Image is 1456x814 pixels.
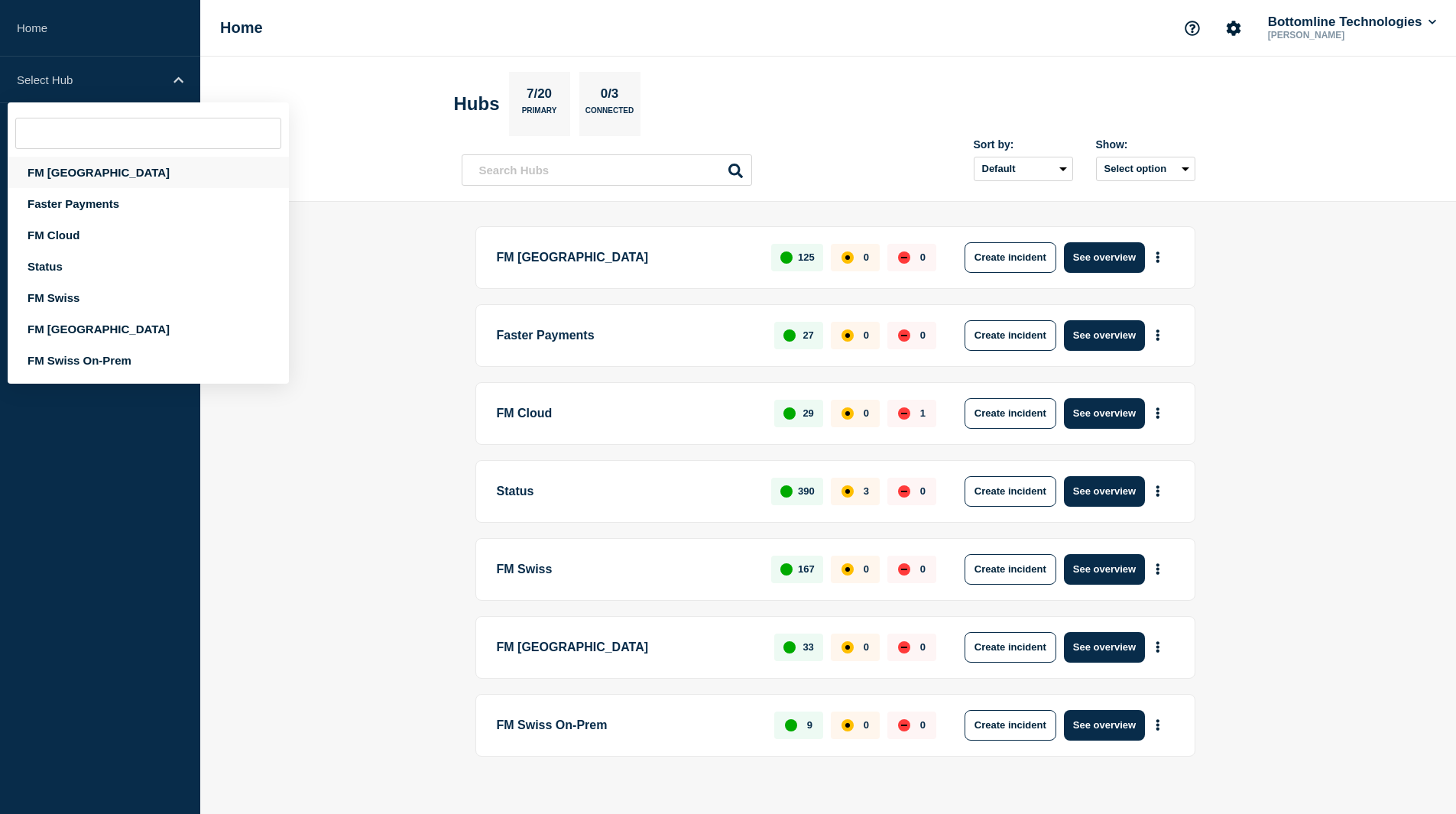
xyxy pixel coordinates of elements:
div: FM Swiss On-Prem [8,345,289,376]
p: 125 [798,251,815,263]
button: More actions [1148,555,1168,583]
button: See overview [1064,710,1145,741]
p: 29 [803,407,813,419]
div: up [780,485,793,498]
h1: Home [220,19,263,37]
div: down [898,563,910,576]
div: up [783,641,796,653]
p: 167 [798,563,815,575]
button: More actions [1148,633,1168,661]
div: up [785,719,797,731]
p: 0/3 [595,86,624,106]
input: Search Hubs [462,154,752,186]
button: See overview [1064,398,1145,429]
p: [PERSON_NAME] [1265,30,1424,41]
div: down [898,251,910,264]
p: FM Cloud [497,398,757,429]
button: Create incident [965,398,1056,429]
div: FM Swiss [8,282,289,313]
div: down [898,485,910,498]
button: Create incident [965,242,1056,273]
div: up [783,407,796,420]
div: affected [841,485,854,498]
button: Account settings [1218,12,1250,44]
p: Connected [585,106,634,122]
div: FM [GEOGRAPHIC_DATA] [8,313,289,345]
div: affected [841,641,854,653]
p: 33 [803,641,813,653]
div: affected [841,329,854,342]
p: 0 [920,485,926,497]
button: Select option [1096,157,1195,181]
div: Faster Payments [8,188,289,219]
div: Show: [1096,138,1195,151]
button: More actions [1148,477,1168,505]
p: 0 [864,329,869,341]
p: 9 [807,719,812,731]
button: See overview [1064,554,1145,585]
p: 1 [920,407,926,419]
div: FM Cloud [8,219,289,251]
button: See overview [1064,320,1145,351]
button: More actions [1148,711,1168,739]
div: affected [841,251,854,264]
div: affected [841,407,854,420]
p: 0 [864,563,869,575]
p: 0 [920,641,926,653]
button: More actions [1148,321,1168,349]
p: Select Hub [17,73,164,86]
button: See overview [1064,632,1145,663]
button: Create incident [965,320,1056,351]
p: 0 [864,641,869,653]
button: More actions [1148,243,1168,271]
div: affected [841,563,854,576]
div: affected [841,719,854,731]
div: down [898,641,910,653]
h2: Hubs [454,93,500,115]
div: down [898,407,910,420]
div: down [898,329,910,342]
div: up [783,329,796,342]
div: FM [GEOGRAPHIC_DATA] [8,157,289,188]
div: Status [8,251,289,282]
p: 0 [920,251,926,263]
p: FM [GEOGRAPHIC_DATA] [497,242,754,273]
div: up [780,563,793,576]
p: 0 [864,719,869,731]
p: Primary [522,106,557,122]
button: Create incident [965,476,1056,507]
p: FM Swiss [497,554,754,585]
p: 0 [920,329,926,341]
button: Create incident [965,554,1056,585]
button: Create incident [965,710,1056,741]
button: See overview [1064,476,1145,507]
p: 0 [864,251,869,263]
button: Support [1176,12,1208,44]
div: Sort by: [974,138,1073,151]
p: FM [GEOGRAPHIC_DATA] [497,632,757,663]
p: Status [497,476,754,507]
p: 0 [920,719,926,731]
p: 3 [864,485,869,497]
p: Faster Payments [497,320,757,351]
button: More actions [1148,399,1168,427]
button: Bottomline Technologies [1265,15,1439,30]
button: Create incident [965,632,1056,663]
select: Sort by [974,157,1073,181]
p: 390 [798,485,815,497]
div: up [780,251,793,264]
p: 0 [920,563,926,575]
button: See overview [1064,242,1145,273]
p: 27 [803,329,813,341]
p: 7/20 [520,86,557,106]
p: 0 [864,407,869,419]
p: FM Swiss On-Prem [497,710,757,741]
div: down [898,719,910,731]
